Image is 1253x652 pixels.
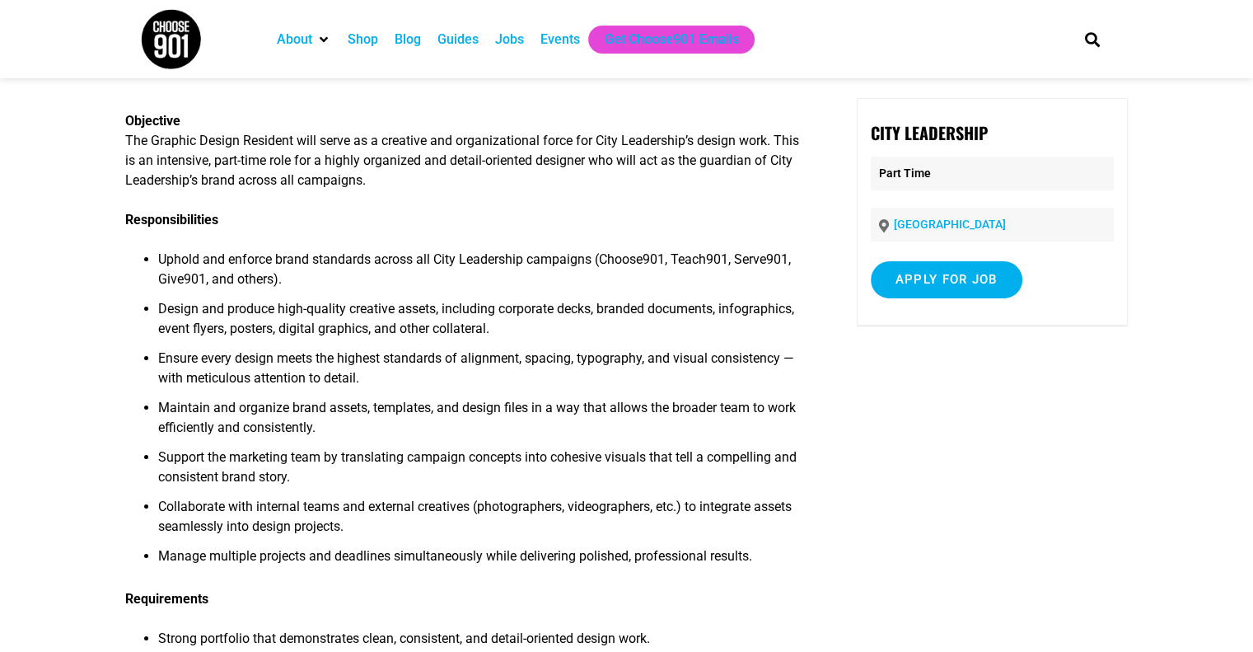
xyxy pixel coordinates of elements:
a: Shop [348,30,378,49]
a: Get Choose901 Emails [605,30,738,49]
a: Guides [437,30,479,49]
strong: City Leadership [871,120,988,145]
span: Uphold and enforce brand standards across all City Leadership campaigns (Choose901, Teach901, Ser... [158,251,791,287]
span: Maintain and organize brand assets, templates, and design files in a way that allows the broader ... [158,400,796,435]
a: Jobs [495,30,524,49]
a: About [277,30,312,49]
p: Part Time [871,157,1114,190]
div: Search [1078,26,1106,53]
span: The Graphic Design Resident will serve as a creative and organizational force for City Leadership... [125,133,799,188]
a: [GEOGRAPHIC_DATA] [894,218,1006,231]
span: Support the marketing team by translating campaign concepts into cohesive visuals that tell a com... [158,449,797,485]
a: Events [540,30,580,49]
b: Objective [125,113,180,129]
b: Responsibilities [125,212,218,227]
b: Requirements [125,591,208,607]
input: Apply for job [871,261,1022,298]
span: Design and produce high-quality creative assets, including corporate decks, branded documents, in... [158,301,794,336]
nav: Main nav [269,26,1056,54]
span: Strong portfolio that demonstrates clean, consistent, and detail-oriented design work. [158,631,650,646]
span: Collaborate with internal teams and external creatives (photographers, videographers, etc.) to in... [158,499,792,534]
a: Blog [395,30,421,49]
span: Ensure every design meets the highest standards of alignment, spacing, typography, and visual con... [158,350,794,386]
span: Manage multiple projects and deadlines simultaneously while delivering polished, professional res... [158,548,752,564]
div: About [269,26,339,54]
